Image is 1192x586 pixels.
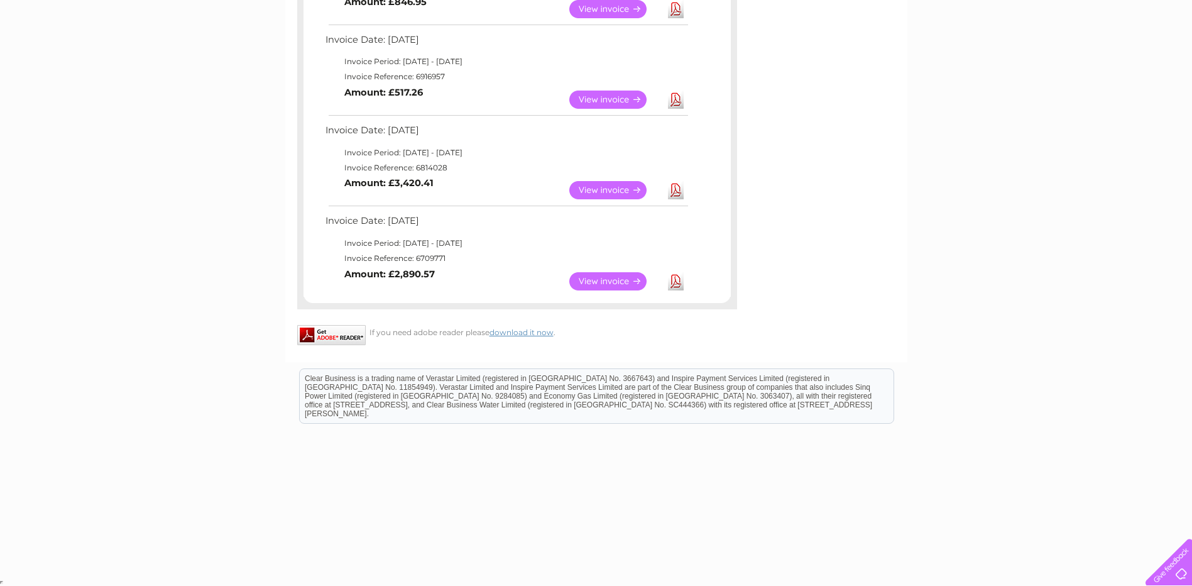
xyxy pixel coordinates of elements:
[41,33,106,71] img: logo.png
[344,177,434,189] b: Amount: £3,420.41
[322,31,690,55] td: Invoice Date: [DATE]
[322,145,690,160] td: Invoice Period: [DATE] - [DATE]
[668,91,684,109] a: Download
[668,272,684,290] a: Download
[955,6,1042,22] a: 0333 014 3131
[344,268,435,280] b: Amount: £2,890.57
[344,87,423,98] b: Amount: £517.26
[297,325,737,337] div: If you need adobe reader please .
[322,122,690,145] td: Invoice Date: [DATE]
[322,160,690,175] td: Invoice Reference: 6814028
[971,53,995,63] a: Water
[1108,53,1139,63] a: Contact
[569,181,662,199] a: View
[1083,53,1101,63] a: Blog
[322,54,690,69] td: Invoice Period: [DATE] - [DATE]
[322,69,690,84] td: Invoice Reference: 6916957
[569,91,662,109] a: View
[1037,53,1075,63] a: Telecoms
[668,181,684,199] a: Download
[322,213,690,236] td: Invoice Date: [DATE]
[300,7,894,61] div: Clear Business is a trading name of Verastar Limited (registered in [GEOGRAPHIC_DATA] No. 3667643...
[1002,53,1030,63] a: Energy
[322,236,690,251] td: Invoice Period: [DATE] - [DATE]
[322,251,690,266] td: Invoice Reference: 6709771
[569,272,662,290] a: View
[1151,53,1180,63] a: Log out
[489,328,554,337] a: download it now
